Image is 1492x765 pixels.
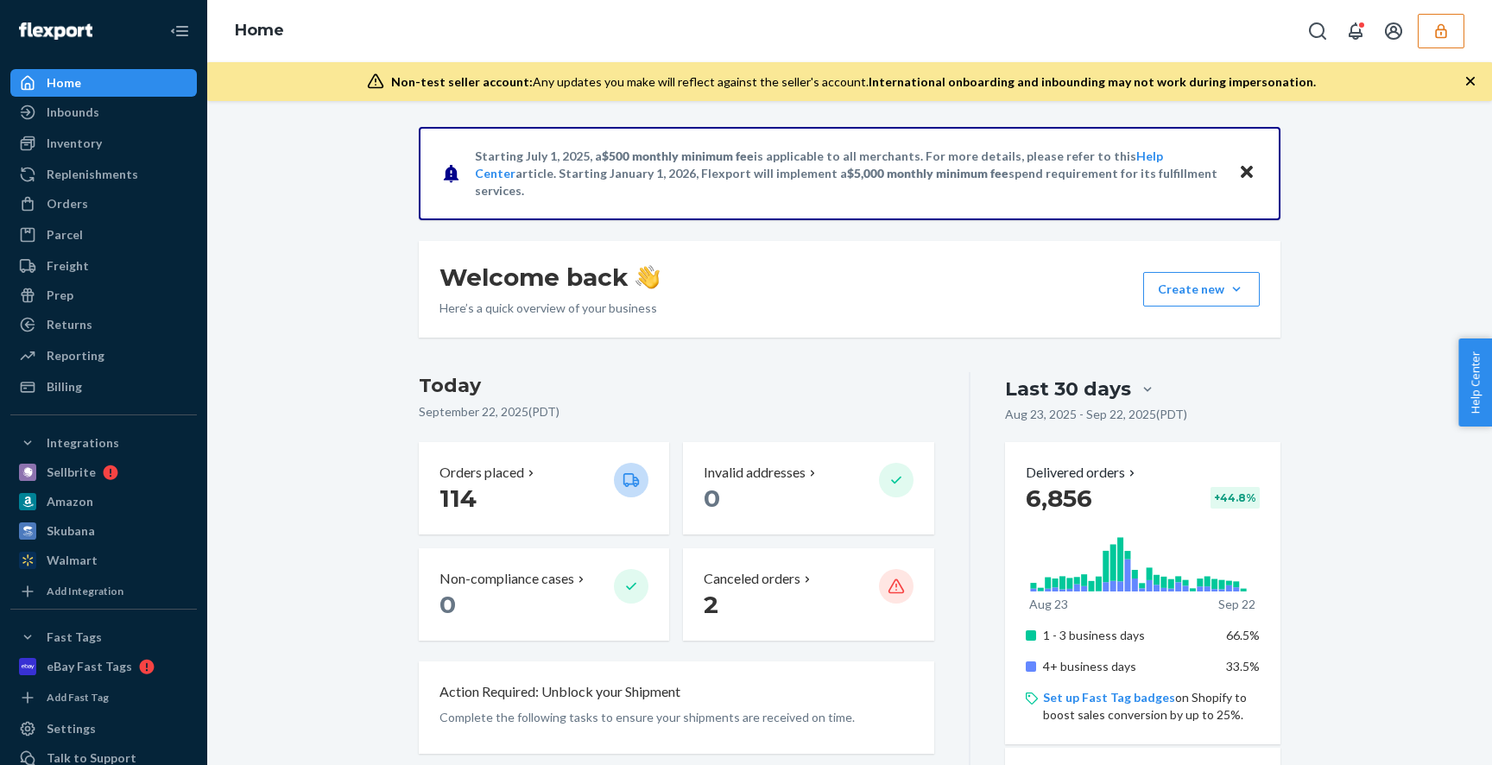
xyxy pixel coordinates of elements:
span: 0 [439,590,456,619]
div: Settings [47,720,96,737]
a: Reporting [10,342,197,370]
button: Open account menu [1376,14,1411,48]
a: Prep [10,281,197,309]
span: 6,856 [1026,484,1092,513]
div: Reporting [47,347,104,364]
p: 4+ business days [1043,658,1213,675]
span: 2 [704,590,718,619]
a: eBay Fast Tags [10,653,197,680]
a: Replenishments [10,161,197,188]
button: Orders placed 114 [419,442,669,534]
a: Billing [10,373,197,401]
a: Inbounds [10,98,197,126]
div: Returns [47,316,92,333]
a: Inventory [10,130,197,157]
button: Delivered orders [1026,463,1139,483]
p: Canceled orders [704,569,800,589]
span: 0 [704,484,720,513]
button: Close [1236,161,1258,186]
button: Fast Tags [10,623,197,651]
div: Last 30 days [1005,376,1131,402]
div: eBay Fast Tags [47,658,132,675]
span: $5,000 monthly minimum fee [847,166,1008,180]
div: Billing [47,378,82,395]
p: September 22, 2025 ( PDT ) [419,403,934,420]
span: 66.5% [1226,628,1260,642]
a: Add Integration [10,581,197,602]
a: Parcel [10,221,197,249]
a: Set up Fast Tag badges [1043,690,1175,705]
p: Aug 23, 2025 - Sep 22, 2025 ( PDT ) [1005,406,1187,423]
p: Here’s a quick overview of your business [439,300,660,317]
p: Complete the following tasks to ensure your shipments are received on time. [439,709,914,726]
button: Invalid addresses 0 [683,442,933,534]
div: + 44.8 % [1211,487,1260,509]
div: Add Fast Tag [47,690,109,705]
span: Non-test seller account: [391,74,533,89]
div: Walmart [47,552,98,569]
p: Orders placed [439,463,524,483]
ol: breadcrumbs [221,6,298,56]
p: on Shopify to boost sales conversion by up to 25%. [1043,689,1260,724]
a: Home [10,69,197,97]
button: Help Center [1458,338,1492,427]
a: Returns [10,311,197,338]
button: Integrations [10,429,197,457]
div: Parcel [47,226,83,243]
div: Sellbrite [47,464,96,481]
a: Skubana [10,517,197,545]
div: Skubana [47,522,95,540]
a: Orders [10,190,197,218]
p: Action Required: Unblock your Shipment [439,682,680,702]
img: hand-wave emoji [635,265,660,289]
h3: Today [419,372,934,400]
p: Starting July 1, 2025, a is applicable to all merchants. For more details, please refer to this a... [475,148,1222,199]
img: Flexport logo [19,22,92,40]
div: Integrations [47,434,119,452]
div: Freight [47,257,89,275]
p: Non-compliance cases [439,569,574,589]
span: 114 [439,484,477,513]
div: Prep [47,287,73,304]
a: Add Fast Tag [10,687,197,708]
span: International onboarding and inbounding may not work during impersonation. [869,74,1316,89]
div: Any updates you make will reflect against the seller's account. [391,73,1316,91]
a: Amazon [10,488,197,515]
div: Inbounds [47,104,99,121]
a: Sellbrite [10,458,197,486]
p: Sep 22 [1218,596,1255,613]
button: Non-compliance cases 0 [419,548,669,641]
a: Home [235,21,284,40]
div: Fast Tags [47,629,102,646]
p: 1 - 3 business days [1043,627,1213,644]
p: Aug 23 [1029,596,1068,613]
div: Home [47,74,81,92]
button: Canceled orders 2 [683,548,933,641]
a: Settings [10,715,197,743]
a: Freight [10,252,197,280]
span: $500 monthly minimum fee [602,149,754,163]
a: Walmart [10,547,197,574]
div: Inventory [47,135,102,152]
button: Open notifications [1338,14,1373,48]
div: Replenishments [47,166,138,183]
span: 33.5% [1226,659,1260,673]
div: Orders [47,195,88,212]
h1: Welcome back [439,262,660,293]
button: Create new [1143,272,1260,307]
button: Close Navigation [162,14,197,48]
button: Open Search Box [1300,14,1335,48]
div: Amazon [47,493,93,510]
p: Invalid addresses [704,463,806,483]
div: Add Integration [47,584,123,598]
